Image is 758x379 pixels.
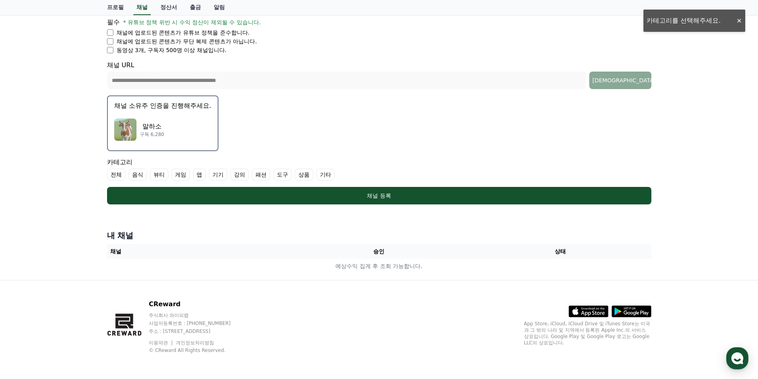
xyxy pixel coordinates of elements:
img: 말하소 [114,119,136,141]
label: 상품 [295,169,313,181]
a: 홈 [2,252,53,272]
p: 채널에 업로드된 콘텐츠가 유튜브 정책을 준수합니다. [117,29,250,37]
a: 설정 [103,252,153,272]
p: 구독 6,280 [140,131,164,138]
p: 사업자등록번호 : [PHONE_NUMBER] [149,320,246,327]
p: 동영상 3개, 구독자 500명 이상 채널입니다. [117,46,227,54]
a: 개인정보처리방침 [176,340,214,346]
h4: 내 채널 [107,230,651,241]
div: 채널 URL [107,60,651,89]
div: 채널 등록 [123,192,635,200]
p: 채널에 업로드된 콘텐츠가 무단 복제 콘텐츠가 아닙니다. [117,37,257,45]
p: 채널 소유주 인증을 진행해주세요. [114,101,211,111]
th: 승인 [288,244,470,259]
button: 채널 소유주 인증을 진행해주세요. 말하소 말하소 구독 6,280 [107,95,218,151]
a: 이용약관 [149,340,174,346]
span: 대화 [73,264,82,271]
p: 말하소 [140,122,164,131]
label: 강의 [230,169,249,181]
label: 기기 [209,169,227,181]
a: 대화 [53,252,103,272]
div: [DEMOGRAPHIC_DATA] [592,76,648,84]
p: 주소 : [STREET_ADDRESS] [149,328,246,334]
span: 홈 [25,264,30,270]
div: 카테고리 [107,157,651,181]
label: 뷰티 [150,169,168,181]
label: 도구 [273,169,292,181]
p: © CReward All Rights Reserved. [149,347,246,354]
label: 패션 [252,169,270,181]
span: 설정 [123,264,133,270]
label: 음식 [129,169,147,181]
span: * 유튜브 정책 위반 시 수익 정산이 제외될 수 있습니다. [123,19,261,25]
label: 전체 [107,169,125,181]
label: 기타 [316,169,335,181]
p: CReward [149,299,246,309]
th: 채널 [107,244,288,259]
th: 상태 [470,244,651,259]
button: 채널 등록 [107,187,651,204]
label: 앱 [193,169,206,181]
label: 게임 [171,169,190,181]
p: App Store, iCloud, iCloud Drive 및 iTunes Store는 미국과 그 밖의 나라 및 지역에서 등록된 Apple Inc.의 서비스 상표입니다. Goo... [524,321,651,346]
td: 예상수익 집계 후 조회 가능합니다. [107,259,651,274]
span: 필수 [107,18,120,26]
button: [DEMOGRAPHIC_DATA] [589,72,651,89]
p: 주식회사 와이피랩 [149,312,246,319]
